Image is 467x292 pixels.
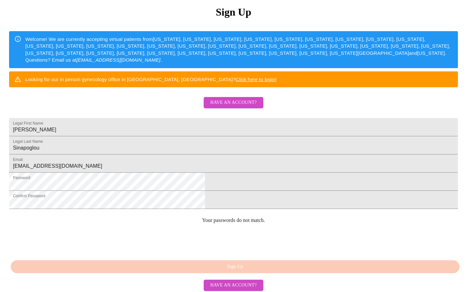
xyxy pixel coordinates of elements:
[202,104,265,110] a: Have an account?
[210,99,257,107] span: Have an account?
[210,281,257,289] span: Have an account?
[9,6,458,18] h3: Sign Up
[25,33,453,66] div: Welcome! We are currently accepting virtual patients from [US_STATE], [US_STATE], [US_STATE], [US...
[9,217,458,223] p: Your passwords do not match.
[77,57,161,63] em: [EMAIL_ADDRESS][DOMAIN_NAME]
[25,73,277,85] div: Looking for our in person gynecology office in [GEOGRAPHIC_DATA], [GEOGRAPHIC_DATA]?
[235,77,277,82] a: Click here to login!
[202,282,265,287] a: Have an account?
[204,97,263,108] button: Have an account?
[9,228,108,254] iframe: reCAPTCHA
[204,280,263,291] button: Have an account?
